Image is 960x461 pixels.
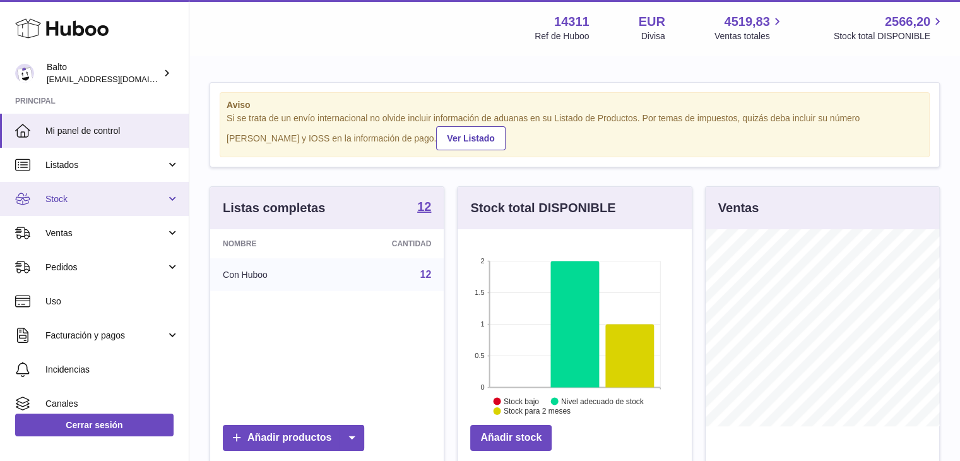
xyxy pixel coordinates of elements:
span: [EMAIL_ADDRESS][DOMAIN_NAME] [47,74,186,84]
span: Pedidos [45,261,166,273]
td: Con Huboo [210,258,331,291]
th: Cantidad [331,229,444,258]
text: 0 [481,383,485,391]
th: Nombre [210,229,331,258]
text: 1 [481,320,485,328]
h3: Stock total DISPONIBLE [470,200,615,217]
a: 4519,83 Ventas totales [714,13,785,42]
a: 2566,20 Stock total DISPONIBLE [834,13,945,42]
strong: Aviso [227,99,923,111]
span: Stock total DISPONIBLE [834,30,945,42]
div: Si se trata de un envío internacional no olvide incluir información de aduanas en su Listado de P... [227,112,923,150]
text: Stock bajo [504,397,539,405]
span: 2566,20 [885,13,930,30]
img: ops@balto.fr [15,64,34,83]
a: Ver Listado [436,126,505,150]
text: Stock para 2 meses [504,407,571,416]
text: 2 [481,257,485,265]
span: Mi panel de control [45,125,179,137]
span: Ventas totales [714,30,785,42]
span: Listados [45,159,166,171]
h3: Ventas [718,200,759,217]
div: Ref de Huboo [535,30,589,42]
span: Ventas [45,227,166,239]
strong: 14311 [554,13,590,30]
strong: 12 [417,200,431,213]
strong: EUR [639,13,665,30]
a: 12 [420,269,432,280]
div: Divisa [641,30,665,42]
h3: Listas completas [223,200,325,217]
span: Stock [45,193,166,205]
text: 1.5 [475,289,485,296]
span: Uso [45,296,179,308]
a: Añadir stock [470,425,552,451]
a: Añadir productos [223,425,364,451]
span: Facturación y pagos [45,330,166,342]
span: Canales [45,398,179,410]
span: 4519,83 [724,13,769,30]
a: Cerrar sesión [15,414,174,436]
a: 12 [417,200,431,215]
text: 0.5 [475,352,485,359]
span: Incidencias [45,364,179,376]
div: Balto [47,61,160,85]
text: Nivel adecuado de stock [561,397,644,405]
